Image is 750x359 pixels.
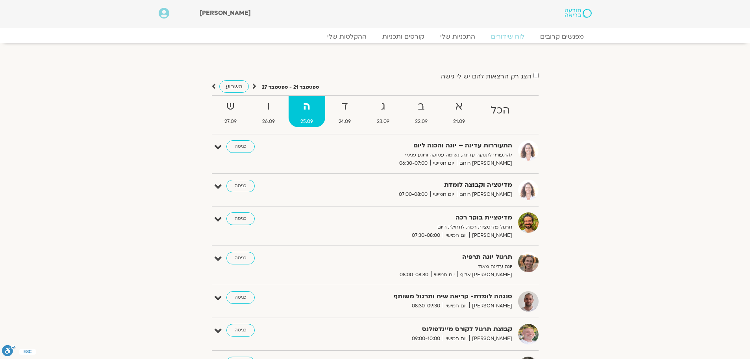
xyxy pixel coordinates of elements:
span: 25.09 [289,117,325,126]
span: יום חמישי [443,231,469,240]
span: 22.09 [403,117,439,126]
span: 09:00-10:00 [409,335,443,343]
a: השבוע [219,80,249,93]
a: ב22.09 [403,96,439,127]
nav: Menu [159,33,592,41]
a: ההקלטות שלי [319,33,374,41]
span: 06:30-07:00 [396,159,430,167]
p: להתעורר לתנועה עדינה, נשימה עמוקה ורוגע פנימי [319,151,512,159]
a: ג23.09 [365,96,401,127]
p: תרגול מדיטציות רכות לתחילת היום [319,223,512,231]
a: ו26.09 [250,96,287,127]
a: כניסה [226,291,255,304]
a: כניסה [226,180,255,192]
a: מפגשים קרובים [532,33,592,41]
span: 26.09 [250,117,287,126]
span: יום חמישי [430,159,457,167]
span: 07:00-08:00 [396,190,430,199]
strong: ו [250,98,287,115]
a: ד24.09 [327,96,363,127]
a: כניסה [226,140,255,153]
strong: ה [289,98,325,115]
span: [PERSON_NAME] [200,9,251,17]
a: ה25.09 [289,96,325,127]
span: 23.09 [365,117,401,126]
span: 07:30-08:00 [409,231,443,240]
strong: תרגול יוגה תרפיה [319,252,512,262]
strong: א [441,98,477,115]
p: יוגה עדינה מאוד [319,262,512,271]
a: לוח שידורים [483,33,532,41]
a: ש27.09 [213,96,249,127]
a: הכל [478,96,522,127]
span: 08:00-08:30 [397,271,431,279]
span: יום חמישי [431,271,457,279]
a: כניסה [226,324,255,337]
span: [PERSON_NAME] רוחם [457,190,512,199]
a: קורסים ותכניות [374,33,432,41]
span: 24.09 [327,117,363,126]
span: יום חמישי [443,335,469,343]
a: כניסה [226,212,255,225]
span: [PERSON_NAME] [469,302,512,310]
span: 21.09 [441,117,477,126]
strong: מדיטציית בוקר רכה [319,212,512,223]
span: [PERSON_NAME] [469,231,512,240]
a: כניסה [226,252,255,264]
strong: ש [213,98,249,115]
strong: ד [327,98,363,115]
span: [PERSON_NAME] רוחם [457,159,512,167]
span: יום חמישי [443,302,469,310]
strong: הכל [478,102,522,119]
strong: ב [403,98,439,115]
strong: סנגהה לומדת- קריאה שיח ותרגול משותף [319,291,512,302]
strong: התעוררות עדינה – יוגה והכנה ליום [319,140,512,151]
span: [PERSON_NAME] אלוף [457,271,512,279]
span: השבוע [226,83,243,90]
label: הצג רק הרצאות להם יש לי גישה [441,73,531,80]
span: 08:30-09:30 [409,302,443,310]
span: יום חמישי [430,190,457,199]
span: [PERSON_NAME] [469,335,512,343]
strong: ג [365,98,401,115]
span: 27.09 [213,117,249,126]
a: התכניות שלי [432,33,483,41]
p: ספטמבר 21 - ספטמבר 27 [262,83,319,91]
strong: קבוצת תרגול לקורס מיינדפולנס [319,324,512,335]
a: א21.09 [441,96,477,127]
strong: מדיטציה וקבוצה לומדת [319,180,512,190]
